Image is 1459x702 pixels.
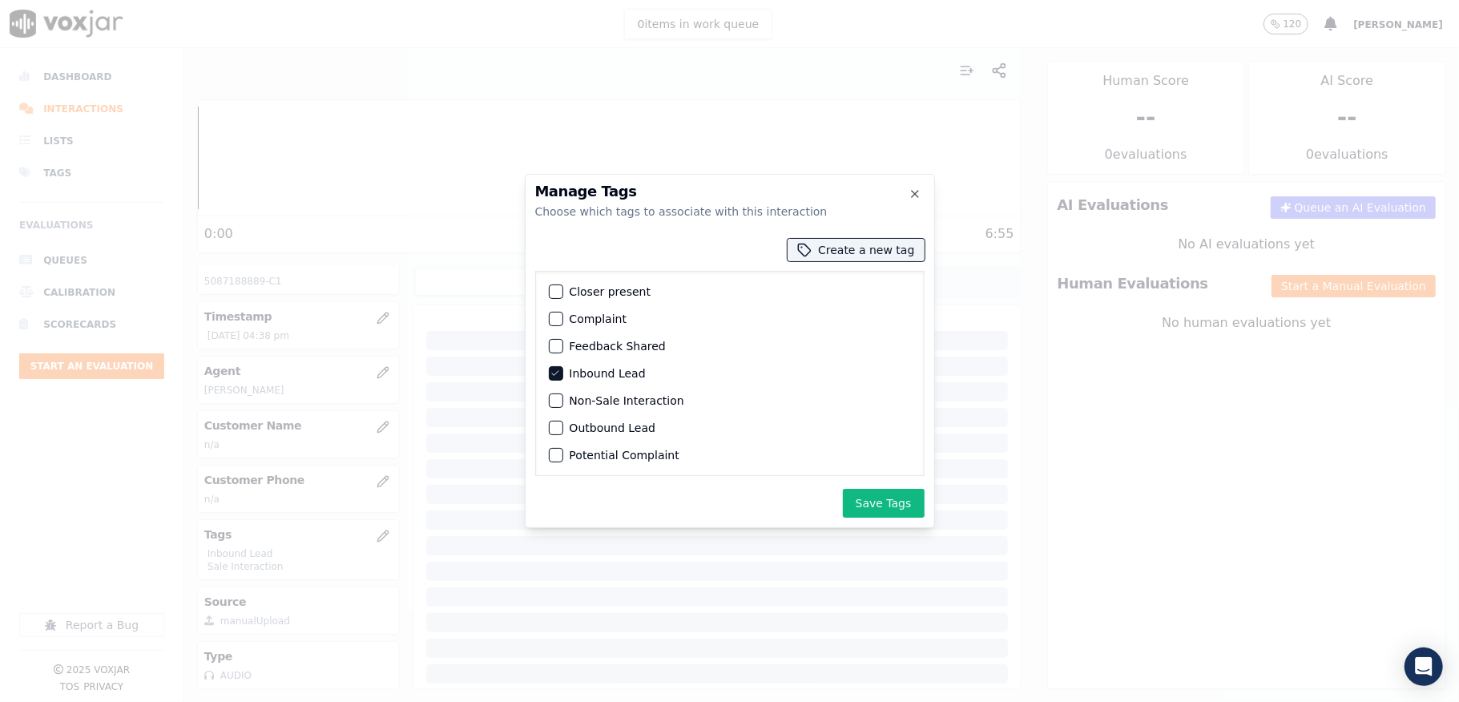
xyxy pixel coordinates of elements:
[535,184,925,199] h2: Manage Tags
[570,450,679,461] label: Potential Complaint
[570,422,656,434] label: Outbound Lead
[570,286,651,297] label: Closer present
[535,204,925,220] div: Choose which tags to associate with this interaction
[843,489,925,518] button: Save Tags
[570,341,666,352] label: Feedback Shared
[570,395,684,406] label: Non-Sale Interaction
[1405,648,1443,686] div: Open Intercom Messenger
[570,313,627,325] label: Complaint
[788,239,924,261] button: Create a new tag
[570,368,646,379] label: Inbound Lead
